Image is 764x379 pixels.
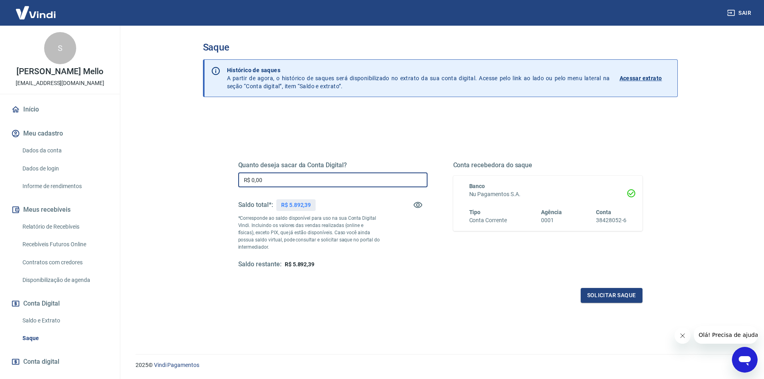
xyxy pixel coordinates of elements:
[44,32,76,64] div: S
[19,142,110,159] a: Dados da conta
[19,236,110,253] a: Recebíveis Futuros Online
[596,216,626,225] h6: 38428052-6
[16,67,103,76] p: [PERSON_NAME] Mello
[10,101,110,118] a: Início
[541,209,562,215] span: Agência
[19,178,110,195] a: Informe de rendimentos
[154,362,199,368] a: Vindi Pagamentos
[281,201,311,209] p: R$ 5.892,39
[19,272,110,288] a: Disponibilização de agenda
[581,288,642,303] button: Solicitar saque
[10,125,110,142] button: Meu cadastro
[19,160,110,177] a: Dados de login
[10,0,62,25] img: Vindi
[10,353,110,371] a: Conta digital
[19,312,110,329] a: Saldo e Extrato
[19,330,110,347] a: Saque
[23,356,59,367] span: Conta digital
[203,42,678,53] h3: Saque
[238,201,273,209] h5: Saldo total*:
[238,260,282,269] h5: Saldo restante:
[469,216,507,225] h6: Conta Corrente
[19,254,110,271] a: Contratos com credores
[469,209,481,215] span: Tipo
[227,66,610,90] p: A partir de agora, o histórico de saques será disponibilizado no extrato da sua conta digital. Ac...
[10,295,110,312] button: Conta Digital
[725,6,754,20] button: Sair
[238,215,380,251] p: *Corresponde ao saldo disponível para uso na sua Conta Digital Vindi. Incluindo os valores das ve...
[5,6,67,12] span: Olá! Precisa de ajuda?
[596,209,611,215] span: Conta
[16,79,104,87] p: [EMAIL_ADDRESS][DOMAIN_NAME]
[227,66,610,74] p: Histórico de saques
[453,161,642,169] h5: Conta recebedora do saque
[469,190,626,199] h6: Nu Pagamentos S.A.
[675,328,691,344] iframe: Fechar mensagem
[541,216,562,225] h6: 0001
[732,347,758,373] iframe: Botão para abrir a janela de mensagens
[620,66,671,90] a: Acessar extrato
[469,183,485,189] span: Banco
[285,261,314,268] span: R$ 5.892,39
[136,361,745,369] p: 2025 ©
[19,219,110,235] a: Relatório de Recebíveis
[10,201,110,219] button: Meus recebíveis
[620,74,662,82] p: Acessar extrato
[238,161,428,169] h5: Quanto deseja sacar da Conta Digital?
[694,326,758,344] iframe: Mensagem da empresa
